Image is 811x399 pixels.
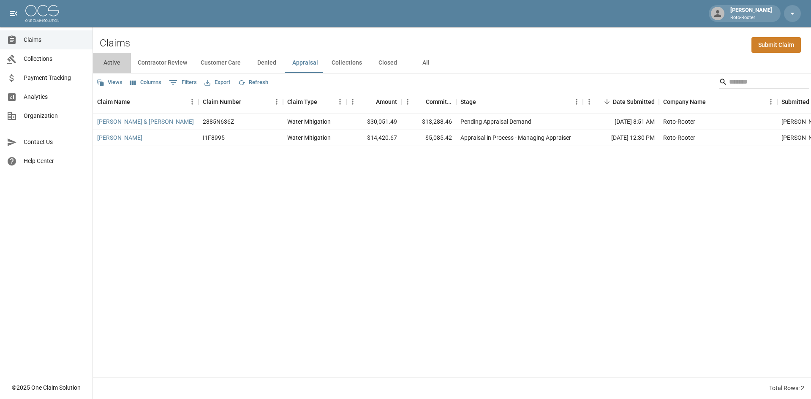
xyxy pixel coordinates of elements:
div: Stage [456,90,583,114]
button: Sort [130,96,142,108]
button: Customer Care [194,53,248,73]
div: © 2025 One Claim Solution [12,383,81,392]
div: Stage [460,90,476,114]
div: Appraisal in Process - Managing Appraiser [460,133,571,142]
div: [DATE] 12:30 PM [583,130,659,146]
div: Water Mitigation [287,133,331,142]
button: Menu [765,95,777,108]
button: Collections [325,53,369,73]
span: Claims [24,35,86,44]
button: Menu [583,95,596,108]
div: Pending Appraisal Demand [460,117,531,126]
button: Refresh [236,76,270,89]
a: [PERSON_NAME] [97,133,142,142]
div: Roto-Rooter [663,117,695,126]
div: Claim Name [97,90,130,114]
span: Collections [24,54,86,63]
button: Sort [414,96,426,108]
span: Help Center [24,157,86,166]
span: Analytics [24,92,86,101]
span: Contact Us [24,138,86,147]
div: Search [719,75,809,90]
div: Committed Amount [401,90,456,114]
button: Export [202,76,232,89]
button: Denied [248,53,286,73]
button: Closed [369,53,407,73]
button: Menu [334,95,346,108]
div: Company Name [659,90,777,114]
button: open drawer [5,5,22,22]
button: Sort [476,96,488,108]
div: Claim Name [93,90,199,114]
button: Menu [570,95,583,108]
button: Menu [401,95,414,108]
button: Menu [270,95,283,108]
button: Select columns [128,76,163,89]
span: Payment Tracking [24,73,86,82]
button: Sort [241,96,253,108]
button: Appraisal [286,53,325,73]
div: Date Submitted [583,90,659,114]
button: Sort [706,96,718,108]
div: $13,288.46 [401,114,456,130]
div: [PERSON_NAME] [727,6,776,21]
div: Roto-Rooter [663,133,695,142]
div: dynamic tabs [93,53,811,73]
button: Sort [364,96,376,108]
button: Menu [186,95,199,108]
div: Total Rows: 2 [769,384,804,392]
div: Amount [346,90,401,114]
span: Organization [24,111,86,120]
div: Claim Number [199,90,283,114]
div: Claim Type [283,90,346,114]
div: [DATE] 8:51 AM [583,114,659,130]
div: $30,051.49 [346,114,401,130]
button: Views [95,76,125,89]
button: Show filters [167,76,199,90]
button: Sort [317,96,329,108]
div: 2885N636Z [203,117,234,126]
button: Menu [346,95,359,108]
h2: Claims [100,37,130,49]
a: Submit Claim [751,37,801,53]
div: $5,085.42 [401,130,456,146]
div: I1F8995 [203,133,225,142]
button: All [407,53,445,73]
button: Sort [601,96,613,108]
div: Company Name [663,90,706,114]
img: ocs-logo-white-transparent.png [25,5,59,22]
button: Contractor Review [131,53,194,73]
div: Amount [376,90,397,114]
p: Roto-Rooter [730,14,772,22]
div: $14,420.67 [346,130,401,146]
div: Claim Number [203,90,241,114]
a: [PERSON_NAME] & [PERSON_NAME] [97,117,194,126]
div: Committed Amount [426,90,452,114]
div: Date Submitted [613,90,655,114]
div: Water Mitigation [287,117,331,126]
button: Active [93,53,131,73]
div: Claim Type [287,90,317,114]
